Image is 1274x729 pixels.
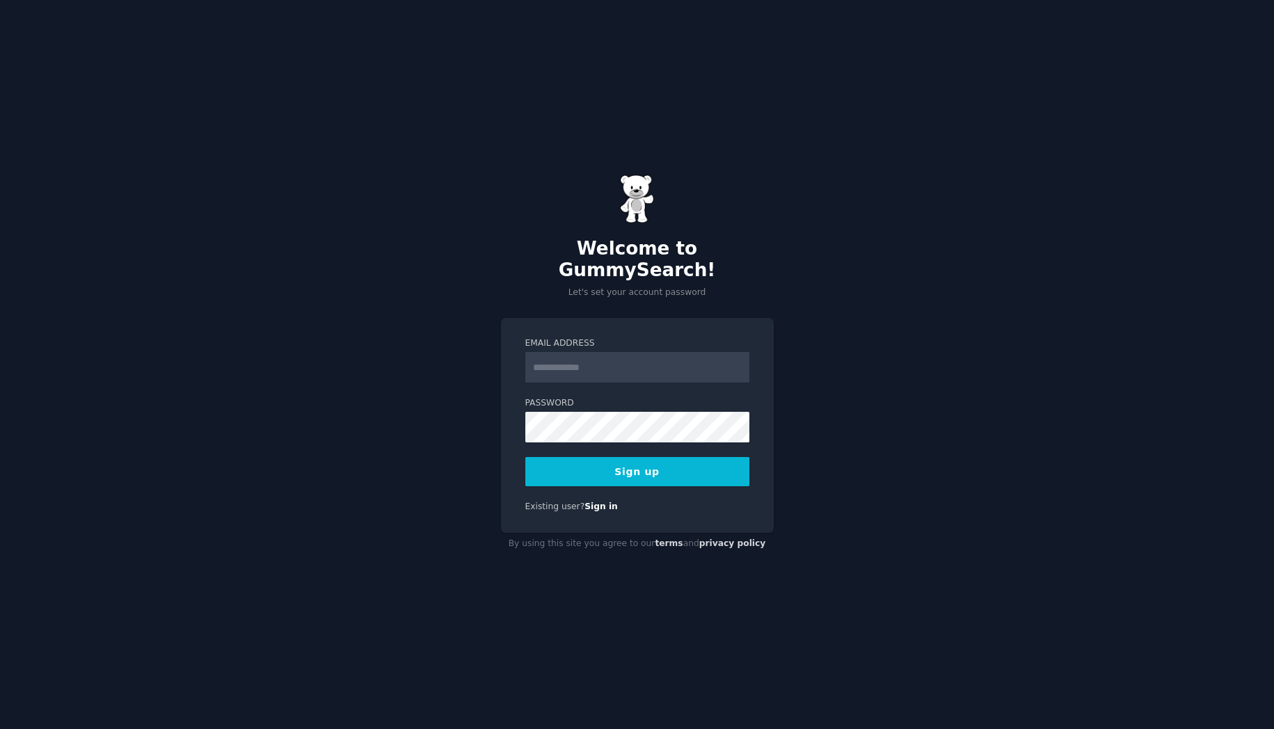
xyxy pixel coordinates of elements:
p: Let's set your account password [501,287,774,299]
a: privacy policy [699,538,766,548]
img: Gummy Bear [620,175,655,223]
button: Sign up [525,457,749,486]
h2: Welcome to GummySearch! [501,238,774,282]
a: Sign in [584,502,618,511]
label: Email Address [525,337,749,350]
span: Existing user? [525,502,585,511]
label: Password [525,397,749,410]
div: By using this site you agree to our and [501,533,774,555]
a: terms [655,538,683,548]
